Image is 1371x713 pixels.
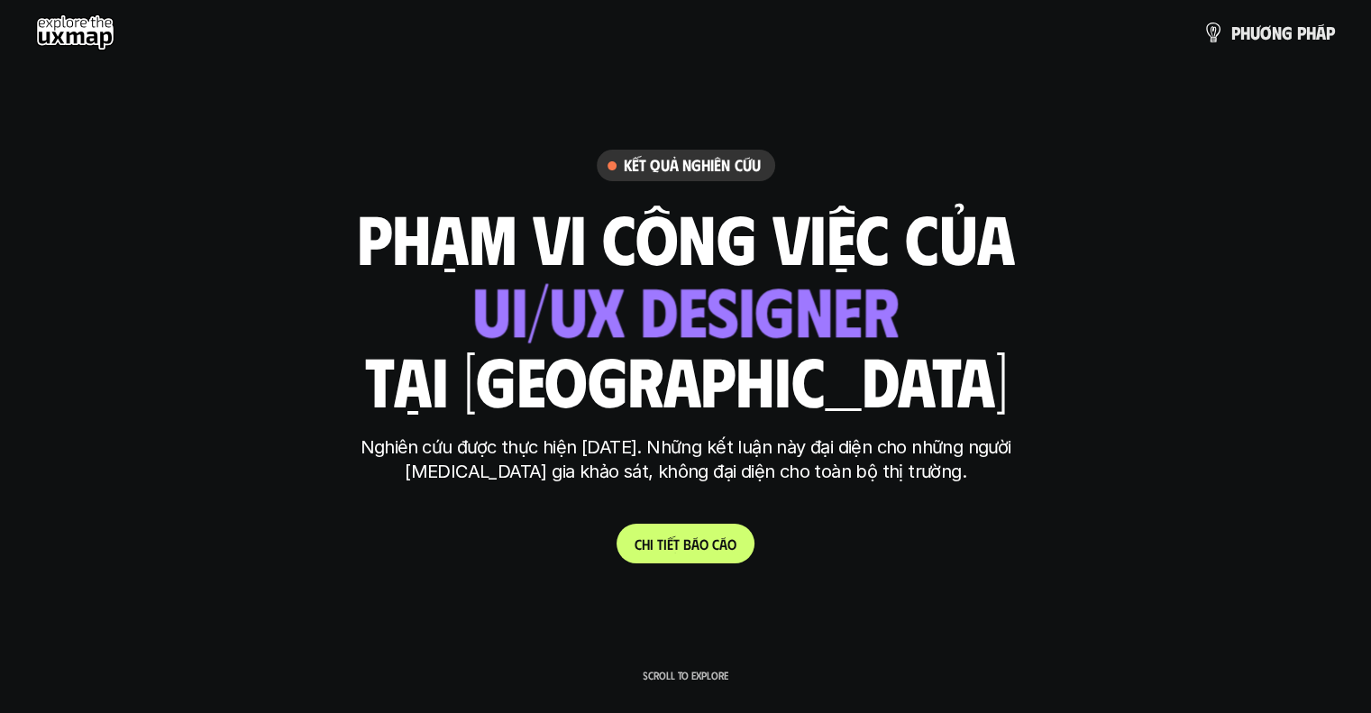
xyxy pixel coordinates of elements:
[643,669,728,681] p: Scroll to explore
[691,535,699,553] span: á
[1282,23,1293,42] span: g
[667,535,673,553] span: ế
[1306,23,1316,42] span: h
[1231,23,1240,42] span: p
[1326,23,1335,42] span: p
[1260,23,1272,42] span: ơ
[657,535,663,553] span: t
[1250,23,1260,42] span: ư
[624,155,761,176] h6: Kết quả nghiên cứu
[635,535,642,553] span: C
[712,535,719,553] span: c
[642,535,650,553] span: h
[727,535,736,553] span: o
[1297,23,1306,42] span: p
[683,535,691,553] span: b
[663,535,667,553] span: i
[1272,23,1282,42] span: n
[357,199,1015,275] h1: phạm vi công việc của
[617,524,754,563] a: Chitiếtbáocáo
[650,535,654,553] span: i
[719,535,727,553] span: á
[673,535,680,553] span: t
[364,342,1007,417] h1: tại [GEOGRAPHIC_DATA]
[699,535,708,553] span: o
[1202,14,1335,50] a: phươngpháp
[1316,23,1326,42] span: á
[348,435,1024,484] p: Nghiên cứu được thực hiện [DATE]. Những kết luận này đại diện cho những người [MEDICAL_DATA] gia ...
[1240,23,1250,42] span: h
